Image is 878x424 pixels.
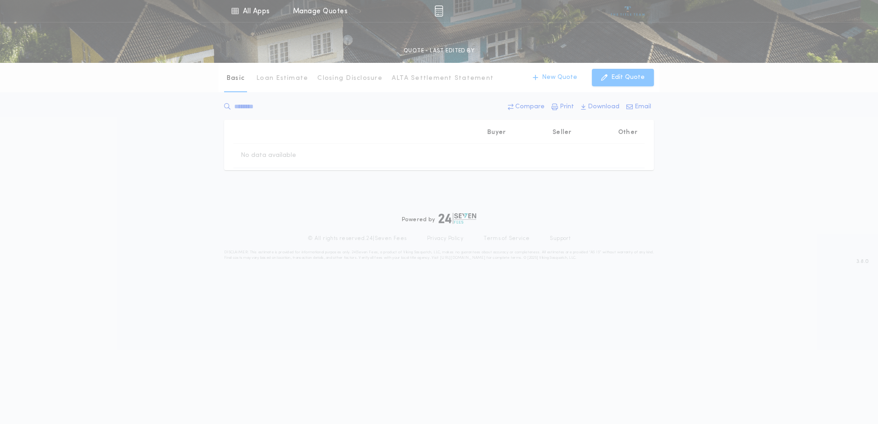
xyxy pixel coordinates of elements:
[618,128,637,137] p: Other
[308,235,407,242] p: © All rights reserved. 24|Seven Fees
[440,256,485,260] a: [URL][DOMAIN_NAME]
[611,6,645,16] img: vs-icon
[523,69,586,86] button: New Quote
[434,6,443,17] img: img
[233,144,304,167] td: No data available
[256,74,308,83] p: Loan Estimate
[317,74,383,83] p: Closing Disclosure
[226,74,245,83] p: Basic
[635,102,651,112] p: Email
[484,235,529,242] a: Terms of Service
[588,102,619,112] p: Download
[515,102,545,112] p: Compare
[402,213,476,224] div: Powered by
[550,235,570,242] a: Support
[578,99,622,115] button: Download
[487,128,506,137] p: Buyer
[560,102,574,112] p: Print
[542,73,577,82] p: New Quote
[427,235,464,242] a: Privacy Policy
[392,74,494,83] p: ALTA Settlement Statement
[611,73,645,82] p: Edit Quote
[549,99,577,115] button: Print
[224,250,654,261] p: DISCLAIMER: This estimate is provided for informational purposes only. 24|Seven Fees, a product o...
[856,257,869,266] span: 3.8.0
[505,99,547,115] button: Compare
[624,99,654,115] button: Email
[439,213,476,224] img: logo
[552,128,572,137] p: Seller
[404,46,474,56] p: QUOTE - LAST EDITED BY
[592,69,654,86] button: Edit Quote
